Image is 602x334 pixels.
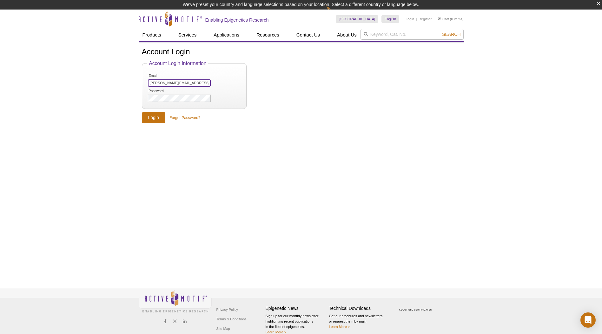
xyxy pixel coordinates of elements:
a: ABOUT SSL CERTIFICATES [399,309,432,311]
a: Contact Us [293,29,324,41]
a: Applications [210,29,243,41]
a: Forgot Password? [169,115,200,121]
h4: Technical Downloads [329,306,389,311]
li: | [416,15,417,23]
a: About Us [333,29,361,41]
input: Login [142,112,165,123]
a: English [381,15,399,23]
img: Change Here [326,5,343,20]
legend: Account Login Information [147,61,208,66]
li: (0 items) [438,15,464,23]
a: Services [175,29,201,41]
label: Password [148,89,180,93]
h4: Epigenetic News [266,306,326,311]
a: Privacy Policy [215,305,240,314]
a: Learn More > [266,330,287,334]
input: Keyword, Cat. No. [361,29,464,40]
a: [GEOGRAPHIC_DATA] [336,15,379,23]
a: Cart [438,17,449,21]
a: Terms & Conditions [215,314,248,324]
label: Email [148,74,180,78]
h1: Account Login [142,48,460,57]
button: Search [440,31,462,37]
a: Login [406,17,414,21]
span: Search [442,32,460,37]
img: Your Cart [438,17,441,20]
a: Products [139,29,165,41]
table: Click to Verify - This site chose Symantec SSL for secure e-commerce and confidential communicati... [393,299,440,313]
a: Learn More > [329,325,350,329]
a: Resources [253,29,283,41]
a: Register [419,17,432,21]
p: Get our brochures and newsletters, or request them by mail. [329,313,389,330]
img: Active Motif, [139,288,212,314]
h2: Enabling Epigenetics Research [205,17,269,23]
div: Open Intercom Messenger [580,312,596,328]
a: Site Map [215,324,232,333]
